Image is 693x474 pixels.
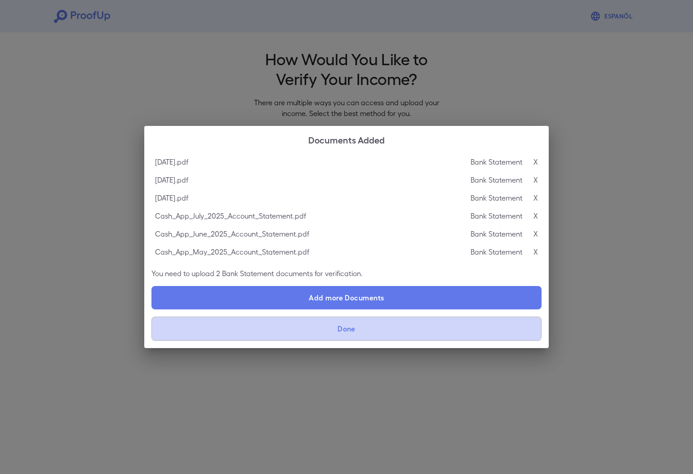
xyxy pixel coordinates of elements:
p: Bank Statement [471,157,523,167]
p: X [533,246,538,257]
p: [DATE].pdf [155,192,188,203]
p: [DATE].pdf [155,157,188,167]
p: Bank Statement [471,210,523,221]
p: X [533,174,538,185]
p: Bank Statement [471,246,523,257]
p: Bank Statement [471,228,523,239]
p: [DATE].pdf [155,174,188,185]
p: X [533,210,538,221]
p: You need to upload 2 Bank Statement documents for verification. [151,268,542,279]
p: X [533,192,538,203]
p: Cash_App_June_2025_Account_Statement.pdf [155,228,309,239]
p: X [533,228,538,239]
p: Cash_App_May_2025_Account_Statement.pdf [155,246,309,257]
p: Bank Statement [471,174,523,185]
p: Bank Statement [471,192,523,203]
button: Done [151,317,542,341]
label: Add more Documents [151,286,542,309]
p: X [533,157,538,167]
h2: Documents Added [144,126,549,153]
p: Cash_App_July_2025_Account_Statement.pdf [155,210,306,221]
